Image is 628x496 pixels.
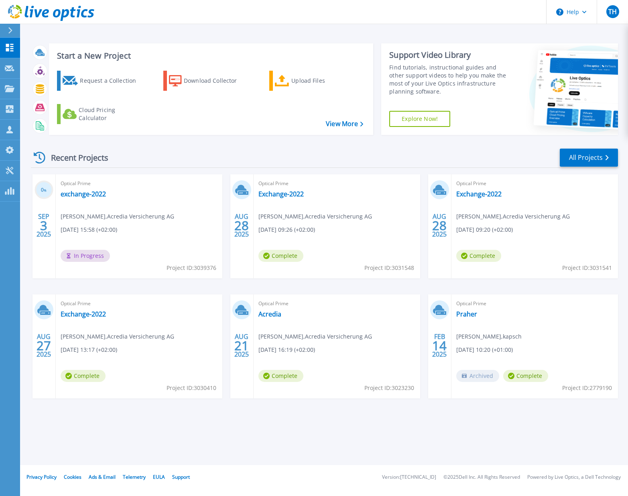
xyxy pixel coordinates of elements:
[443,475,520,480] li: © 2025 Dell Inc. All Rights Reserved
[608,8,617,15] span: TH
[258,332,372,341] span: [PERSON_NAME] , Acredia Versicherung AG
[258,212,372,221] span: [PERSON_NAME] , Acredia Versicherung AG
[456,190,502,198] a: Exchange-2022
[456,370,499,382] span: Archived
[258,250,303,262] span: Complete
[61,225,117,234] span: [DATE] 15:58 (+02:00)
[61,190,106,198] a: exchange-2022
[35,186,53,195] h3: 0
[64,474,81,480] a: Cookies
[40,222,47,229] span: 3
[61,212,174,221] span: [PERSON_NAME] , Acredia Versicherung AG
[258,190,304,198] a: Exchange-2022
[57,51,363,60] h3: Start a New Project
[167,263,216,272] span: Project ID: 3039376
[37,342,51,349] span: 27
[269,71,359,91] a: Upload Files
[61,345,117,354] span: [DATE] 13:17 (+02:00)
[258,299,415,308] span: Optical Prime
[234,222,249,229] span: 28
[61,332,174,341] span: [PERSON_NAME] , Acredia Versicherung AG
[57,104,146,124] a: Cloud Pricing Calculator
[291,73,356,89] div: Upload Files
[36,211,51,240] div: SEP 2025
[432,222,447,229] span: 28
[503,370,548,382] span: Complete
[456,345,513,354] span: [DATE] 10:20 (+01:00)
[61,250,110,262] span: In Progress
[389,111,450,127] a: Explore Now!
[456,332,522,341] span: [PERSON_NAME] , kapsch
[364,263,414,272] span: Project ID: 3031548
[456,250,501,262] span: Complete
[57,71,146,91] a: Request a Collection
[234,211,249,240] div: AUG 2025
[163,71,253,91] a: Download Collector
[560,149,618,167] a: All Projects
[389,63,508,96] div: Find tutorials, instructional guides and other support videos to help you make the most of your L...
[234,342,249,349] span: 21
[31,148,119,167] div: Recent Projects
[456,225,513,234] span: [DATE] 09:20 (+02:00)
[456,299,613,308] span: Optical Prime
[184,73,248,89] div: Download Collector
[382,475,436,480] li: Version: [TECHNICAL_ID]
[432,342,447,349] span: 14
[61,299,217,308] span: Optical Prime
[527,475,621,480] li: Powered by Live Optics, a Dell Technology
[456,179,613,188] span: Optical Prime
[258,370,303,382] span: Complete
[44,188,47,192] span: %
[432,211,447,240] div: AUG 2025
[432,331,447,360] div: FEB 2025
[61,179,217,188] span: Optical Prime
[26,474,57,480] a: Privacy Policy
[80,73,144,89] div: Request a Collection
[258,345,315,354] span: [DATE] 16:19 (+02:00)
[258,225,315,234] span: [DATE] 09:26 (+02:00)
[89,474,116,480] a: Ads & Email
[258,310,281,318] a: Acredia
[79,106,143,122] div: Cloud Pricing Calculator
[364,384,414,392] span: Project ID: 3023230
[234,331,249,360] div: AUG 2025
[562,384,612,392] span: Project ID: 2779190
[123,474,146,480] a: Telemetry
[167,384,216,392] span: Project ID: 3030410
[36,331,51,360] div: AUG 2025
[456,212,570,221] span: [PERSON_NAME] , Acredia Versicherung AG
[61,370,106,382] span: Complete
[153,474,165,480] a: EULA
[326,120,363,128] a: View More
[258,179,415,188] span: Optical Prime
[389,50,508,60] div: Support Video Library
[562,263,612,272] span: Project ID: 3031541
[456,310,477,318] a: Praher
[172,474,190,480] a: Support
[61,310,106,318] a: Exchange-2022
